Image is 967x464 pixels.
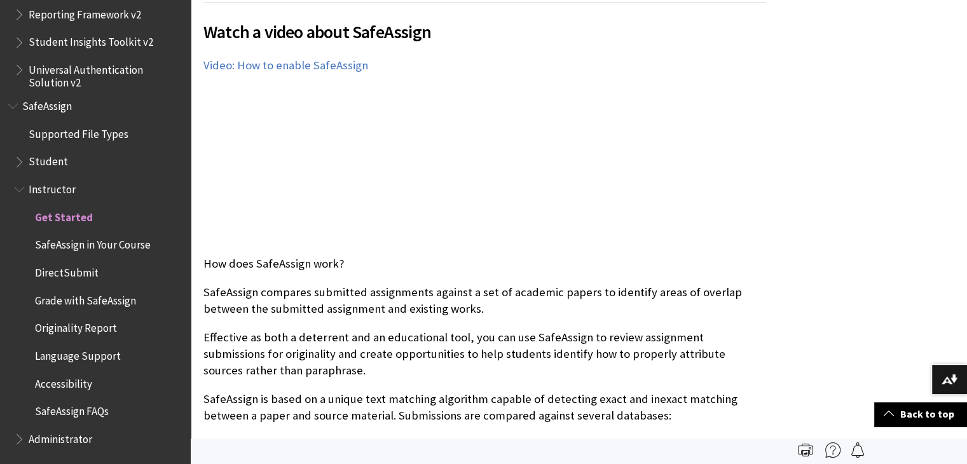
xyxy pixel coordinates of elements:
[203,256,766,272] p: How does SafeAssign work?
[798,442,813,458] img: Print
[35,235,151,252] span: SafeAssign in Your Course
[22,95,72,113] span: SafeAssign
[35,318,117,335] span: Originality Report
[35,373,92,390] span: Accessibility
[29,4,141,21] span: Reporting Framework v2
[35,262,99,279] span: DirectSubmit
[203,284,766,317] p: SafeAssign compares submitted assignments against a set of academic papers to identify areas of o...
[203,58,368,73] a: Video: How to enable SafeAssign
[29,179,76,196] span: Instructor
[35,290,136,307] span: Grade with SafeAssign
[29,428,92,446] span: Administrator
[850,442,865,458] img: Follow this page
[35,345,121,362] span: Language Support
[29,123,128,140] span: Supported File Types
[29,59,182,89] span: Universal Authentication Solution v2
[29,32,153,49] span: Student Insights Toolkit v2
[8,95,183,450] nav: Book outline for Blackboard SafeAssign
[825,442,840,458] img: More help
[35,207,93,224] span: Get Started
[203,329,766,379] p: Effective as both a deterrent and an educational tool, you can use SafeAssign to review assignmen...
[29,151,68,168] span: Student
[35,401,109,418] span: SafeAssign FAQs
[203,18,766,45] span: Watch a video about SafeAssign
[203,391,766,424] p: SafeAssign is based on a unique text matching algorithm capable of detecting exact and inexact ma...
[874,402,967,426] a: Back to top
